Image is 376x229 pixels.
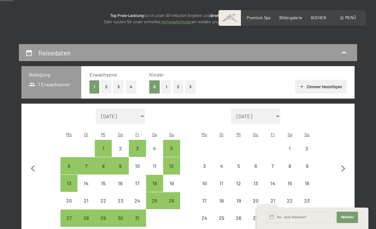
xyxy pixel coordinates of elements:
[299,157,316,174] div: Anreise nicht möglich
[129,198,145,214] div: 24
[147,198,162,214] div: 25
[163,175,180,192] div: Sun Oct 19 2025
[95,146,111,162] div: 1
[112,209,129,226] div: Thu Oct 30 2025
[214,181,229,197] div: 11
[282,163,298,179] div: 8
[118,132,123,137] abbr: Donnerstag
[299,181,315,197] div: 16
[95,157,112,174] div: Wed Oct 08 2025
[89,80,99,93] button: 1
[60,192,77,209] div: Anreise nicht möglich
[95,192,112,209] div: Anreise nicht möglich
[288,132,292,137] abbr: Samstag
[112,192,129,209] div: Anreise nicht möglich
[247,157,264,174] div: Thu Nov 06 2025
[196,209,213,226] div: Mon Nov 24 2025
[196,157,213,174] div: Anreise nicht möglich
[112,181,128,197] div: 16
[197,163,212,179] div: 3
[305,132,310,137] abbr: Sonntag
[95,175,112,192] div: Wed Oct 15 2025
[279,15,302,20] a: Bildergalerie
[299,175,316,192] div: Anreise nicht möglich
[95,181,111,197] div: 15
[60,209,77,226] div: Mon Oct 27 2025
[281,140,298,157] div: Anreise nicht möglich
[60,175,77,192] div: Anreise möglich
[146,157,163,174] div: Anreise nicht möglich
[337,212,358,223] button: Weiter
[264,175,281,192] div: Anreise nicht möglich
[61,181,77,197] div: 13
[95,175,112,192] div: Anreise nicht möglich
[213,175,230,192] div: Tue Nov 11 2025
[77,192,94,209] div: Anreise nicht möglich
[129,192,146,209] div: Fri Oct 24 2025
[163,192,180,209] div: Sun Oct 26 2025
[219,132,224,137] abbr: Dienstag
[281,175,298,192] div: Anreise nicht möglich
[299,140,316,157] div: Anreise nicht möglich
[341,215,354,220] span: Weiter
[146,140,163,157] div: Sat Oct 04 2025
[163,140,180,157] div: Sun Oct 05 2025
[163,157,180,174] div: Anreise möglich
[173,80,183,93] button: 2
[265,181,281,197] div: 14
[129,209,146,226] div: Fri Oct 31 2025
[60,157,77,174] div: Mon Oct 06 2025
[62,12,314,25] p: durch unser All-inklusive Angebot und zum ! Oder nutzen Sie unser schnelles wir melden uns gleich...
[129,209,146,226] div: Anreise möglich
[247,209,264,226] div: Thu Nov 27 2025
[196,175,213,192] div: Anreise nicht möglich
[231,163,246,179] div: 5
[162,19,191,24] a: Anfrageformular
[146,175,163,192] div: Anreise möglich
[112,140,129,157] div: Anreise nicht möglich
[213,209,230,226] div: Anreise nicht möglich
[264,192,281,209] div: Anreise nicht möglich
[247,192,264,209] div: Anreise nicht möglich
[95,163,111,179] div: 8
[84,132,88,137] abbr: Dienstag
[247,15,271,20] a: Premium Spa
[210,13,235,18] strong: direkt buchen
[60,209,77,226] div: Anreise möglich
[101,80,111,93] button: 2
[299,192,316,209] div: Sun Nov 23 2025
[213,157,230,174] div: Anreise nicht möglich
[197,198,212,214] div: 17
[147,163,162,179] div: 11
[311,15,326,20] a: BUCHEN
[299,146,315,162] div: 2
[213,192,230,209] div: Anreise nicht möglich
[152,132,157,137] abbr: Samstag
[230,192,247,209] div: Anreise nicht möglich
[61,163,77,179] div: 6
[66,132,72,137] abbr: Montag
[126,80,136,93] button: 4
[146,140,163,157] div: Anreise nicht möglich
[264,175,281,192] div: Fri Nov 14 2025
[169,132,174,137] abbr: Sonntag
[196,192,213,209] div: Mon Nov 17 2025
[101,132,105,137] abbr: Mittwoch
[61,198,77,214] div: 20
[60,157,77,174] div: Anreise möglich
[112,192,129,209] div: Thu Oct 23 2025
[112,163,128,179] div: 9
[236,132,241,137] abbr: Mittwoch
[77,175,94,192] div: Anreise nicht möglich
[247,209,264,226] div: Anreise nicht möglich
[146,157,163,174] div: Sat Oct 11 2025
[29,71,74,78] h3: Belegung
[112,140,129,157] div: Thu Oct 02 2025
[264,157,281,174] div: Fri Nov 07 2025
[95,209,112,226] div: Anreise möglich
[95,157,112,174] div: Anreise möglich
[149,72,164,77] span: Kinder
[78,163,94,179] div: 7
